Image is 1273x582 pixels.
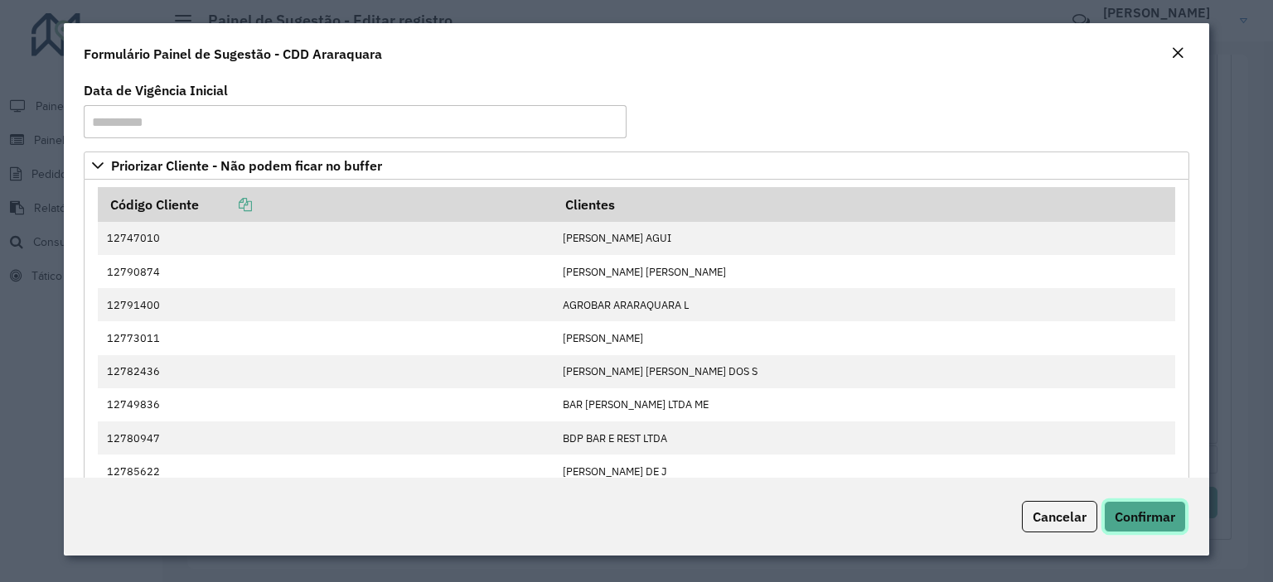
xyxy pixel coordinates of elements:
[554,388,1174,421] td: BAR [PERSON_NAME] LTDA ME
[111,159,382,172] span: Priorizar Cliente - Não podem ficar no buffer
[554,421,1174,455] td: BDP BAR E REST LTDA
[98,255,554,288] td: 12790874
[98,222,554,255] td: 12747010
[1022,501,1097,532] button: Cancelar
[84,44,382,64] h4: Formulário Painel de Sugestão - CDD Araraquara
[554,255,1174,288] td: [PERSON_NAME] [PERSON_NAME]
[98,388,554,421] td: 12749836
[98,187,554,222] th: Código Cliente
[84,152,1189,180] a: Priorizar Cliente - Não podem ficar no buffer
[554,222,1174,255] td: [PERSON_NAME] AGUI
[1171,46,1184,60] em: Fechar
[98,288,554,321] td: 12791400
[554,455,1174,488] td: [PERSON_NAME] DE J
[1033,508,1087,525] span: Cancelar
[554,321,1174,354] td: [PERSON_NAME]
[554,187,1174,222] th: Clientes
[98,421,554,455] td: 12780947
[98,355,554,388] td: 12782436
[199,196,252,213] a: Copiar
[1115,508,1175,525] span: Confirmar
[84,80,228,100] label: Data de Vigência Inicial
[554,355,1174,388] td: [PERSON_NAME] [PERSON_NAME] DOS S
[98,321,554,354] td: 12773011
[554,288,1174,321] td: AGROBAR ARARAQUARA L
[1104,501,1186,532] button: Confirmar
[1166,43,1189,65] button: Close
[98,455,554,488] td: 12785622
